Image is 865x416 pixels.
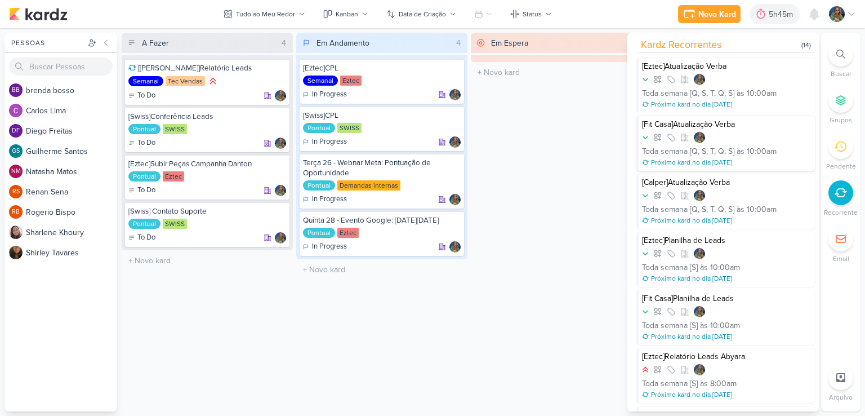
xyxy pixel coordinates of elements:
[137,185,155,196] p: To Do
[651,331,732,342] div: Próximo kard no dia [DATE]
[128,232,155,244] div: To Do
[690,203,734,215] div: [Q, S, T, Q, S]
[298,262,465,278] input: + Novo kard
[163,171,184,182] div: Eztec
[128,90,155,101] div: To Do
[641,133,650,142] div: Prioridade Baixa
[303,194,347,205] div: In Progress
[651,273,732,284] div: Próximo kard no dia [DATE]
[275,90,286,101] img: Isabella Gutierres
[26,247,117,259] div: S h i r l e y T a v a r e s
[128,76,163,86] div: Semanal
[473,64,640,81] input: + Novo kard
[690,262,698,273] div: [S]
[694,364,705,375] img: Isabella Gutierres
[9,246,23,259] img: Shirley Tavares
[9,165,23,178] div: Natasha Matos
[142,37,169,49] div: A Fazer
[641,75,650,84] div: Prioridade Baixa
[737,203,744,215] div: às
[710,320,740,331] div: 10:00am
[830,115,852,125] p: Grupos
[641,307,650,316] div: Prioridade Baixa
[275,232,286,244] img: Isabella Gutierres
[9,205,23,219] div: Rogerio Bispo
[12,128,20,134] p: DF
[642,378,658,390] div: Toda
[642,320,658,331] div: Toda
[694,248,705,259] img: Isabella Gutierres
[275,232,286,244] div: Responsável: Isabella Gutierres
[824,207,858,218] p: Recorrente
[9,83,23,97] div: brenda bosso
[661,378,688,390] div: semana
[128,171,160,182] div: Pontual
[275,90,286,101] div: Responsável: Isabella Gutierres
[661,145,688,157] div: semana
[275,185,286,196] div: Responsável: Isabella Gutierres
[449,89,461,100] img: Isabella Gutierres
[337,180,400,191] div: Demandas internas
[26,85,117,96] div: b r e n d a b o s s o
[641,37,721,52] span: Kardz Recorrentes
[207,76,219,87] div: Prioridade Alta
[128,112,286,122] div: [Swiss]Conferência Leads
[275,138,286,149] img: Isabella Gutierres
[642,203,658,215] div: Toda
[690,145,734,157] div: [Q, S, T, Q, S]
[694,190,705,201] img: Isabella Gutierres
[9,104,23,117] img: Carlos Lima
[277,37,291,49] div: 4
[829,6,845,22] img: Isabella Gutierres
[642,236,812,246] div: [Eztec]Planilha de Leads
[694,132,705,143] img: Isabella Gutierres
[128,185,155,196] div: To Do
[303,215,461,225] div: Quinta 28 - Evento Google: Black Friday
[747,203,777,215] div: 10:00am
[9,7,68,21] img: kardz.app
[128,206,286,216] div: [Swiss] Contato Suporte
[26,186,117,198] div: R e n a n S e n a
[661,320,688,331] div: semana
[651,99,732,109] div: Próximo kard no dia [DATE]
[801,40,811,50] span: (14)
[137,232,155,244] p: To Do
[449,241,461,253] img: Isabella Gutierres
[337,123,362,133] div: SWISS
[26,206,117,218] div: R o g e r i o B i s p o
[700,262,708,273] div: às
[275,185,286,196] img: Isabella Gutierres
[128,124,160,134] div: Pontual
[694,306,705,317] img: Isabella Gutierres
[9,225,23,239] img: Sharlene Khoury
[694,74,705,85] img: Isabella Gutierres
[137,90,155,101] p: To Do
[700,378,708,390] div: às
[128,219,160,229] div: Pontual
[312,136,347,148] p: In Progress
[651,390,732,400] div: Próximo kard no dia [DATE]
[449,194,461,205] img: Isabella Gutierres
[641,249,650,258] div: Prioridade Baixa
[128,138,155,149] div: To Do
[340,76,362,86] div: Eztec
[737,145,744,157] div: às
[737,87,744,99] div: às
[12,87,20,94] p: bb
[9,144,23,158] div: Guilherme Santos
[833,254,849,264] p: Email
[829,392,853,402] p: Arquivo
[642,87,658,99] div: Toda
[137,138,155,149] p: To Do
[316,37,369,49] div: Em Andamento
[642,178,812,188] div: [Calper]Atualização Verba
[700,320,708,331] div: às
[710,378,737,390] div: 8:00am
[163,124,187,134] div: SWISS
[642,352,812,362] div: [Eztec]Relatório Leads Abyara
[275,138,286,149] div: Responsável: Isabella Gutierres
[747,87,777,99] div: 10:00am
[303,123,335,133] div: Pontual
[690,87,734,99] div: [Q, S, T, Q, S]
[26,125,117,137] div: D i e g o F r e i t a s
